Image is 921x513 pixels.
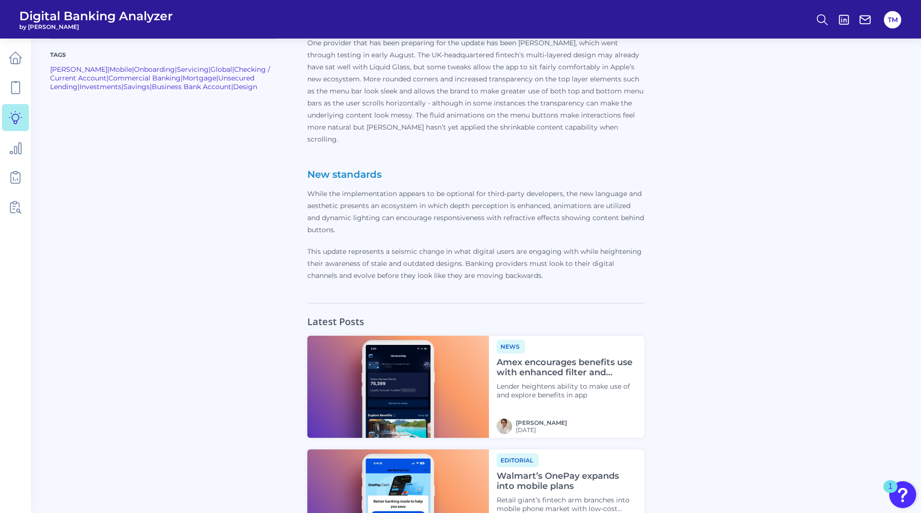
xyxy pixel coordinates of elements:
h4: Walmart’s OnePay expands into mobile plans [497,471,637,492]
a: Onboarding [134,65,175,74]
span: | [175,65,177,74]
a: News [497,342,525,351]
span: | [132,65,134,74]
button: TM [884,11,901,28]
span: Digital Banking Analyzer [19,9,173,23]
span: | [107,65,109,74]
a: Design [233,82,257,91]
h2: Latest Posts [307,303,364,328]
span: | [181,74,183,82]
div: 1 [888,487,893,499]
span: | [216,74,218,82]
span: | [231,82,233,91]
a: Editorial [497,455,539,464]
a: Investments [79,82,121,91]
p: One provider that has been preparing for the update has been [PERSON_NAME], which went through te... [307,37,645,145]
img: MIchael McCaw [497,419,512,434]
a: Checking / Current Account [50,65,270,82]
span: News [497,340,525,354]
span: Editorial [497,453,539,467]
span: | [78,82,79,91]
img: News - Phone (4).png [307,336,489,438]
span: | [106,74,108,82]
a: Mortgage [183,74,216,82]
button: Open Resource Center, 1 new notification [889,481,916,508]
span: | [209,65,211,74]
span: by [PERSON_NAME] [19,23,173,30]
a: Savings [123,82,150,91]
span: | [232,65,234,74]
a: Commercial Banking [108,74,181,82]
span: [DATE] [516,426,567,434]
h2: New standards [307,169,645,180]
p: Tags [50,51,276,59]
a: Business Bank Account [152,82,231,91]
a: Mobile [109,65,132,74]
a: [PERSON_NAME] [50,65,107,74]
span: | [150,82,152,91]
p: While the implementation appears to be optional for third-party developers, the new language and ... [307,188,645,236]
span: | [121,82,123,91]
a: Unsecured Lending [50,74,254,91]
h4: Amex encourages benefits use with enhanced filter and display [497,357,637,378]
a: Global [211,65,232,74]
a: Servicing [177,65,209,74]
p: This update represents a seismic change in what digital users are engaging with while heightening... [307,246,645,282]
p: Lender heightens ability to make use of and explore benefits in app [497,382,637,399]
a: [PERSON_NAME] [516,419,567,426]
p: Retail giant’s fintech arm branches into mobile phone market with low-cost monthly charge. It’s i... [497,496,637,513]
